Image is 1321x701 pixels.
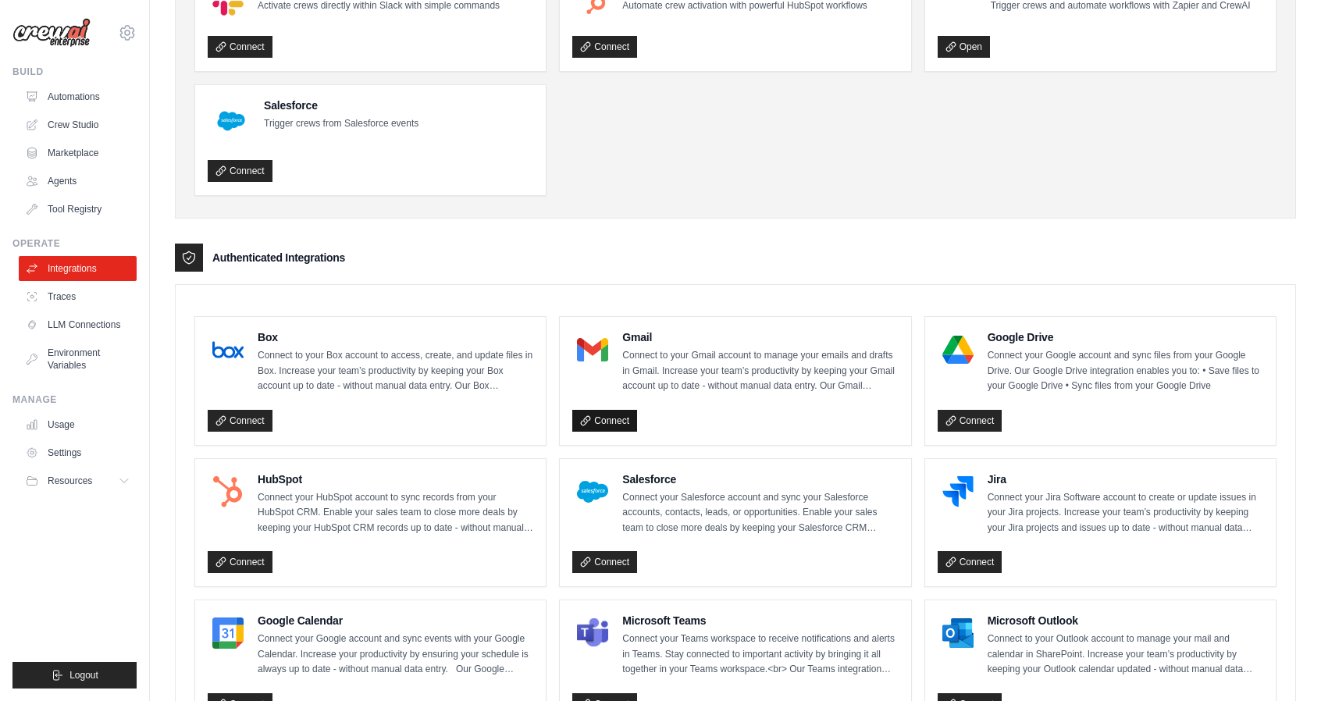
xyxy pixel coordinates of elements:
[258,490,533,536] p: Connect your HubSpot account to sync records from your HubSpot CRM. Enable your sales team to clo...
[208,551,272,573] a: Connect
[988,490,1263,536] p: Connect your Jira Software account to create or update issues in your Jira projects. Increase you...
[208,36,272,58] a: Connect
[577,617,608,649] img: Microsoft Teams Logo
[577,476,608,507] img: Salesforce Logo
[208,160,272,182] a: Connect
[938,36,990,58] a: Open
[572,36,637,58] a: Connect
[622,471,898,487] h4: Salesforce
[69,669,98,681] span: Logout
[258,348,533,394] p: Connect to your Box account to access, create, and update files in Box. Increase your team’s prod...
[12,66,137,78] div: Build
[12,237,137,250] div: Operate
[572,410,637,432] a: Connect
[19,312,137,337] a: LLM Connections
[19,284,137,309] a: Traces
[19,112,137,137] a: Crew Studio
[942,617,974,649] img: Microsoft Outlook Logo
[19,440,137,465] a: Settings
[264,116,418,132] p: Trigger crews from Salesforce events
[19,84,137,109] a: Automations
[988,329,1263,345] h4: Google Drive
[19,340,137,378] a: Environment Variables
[48,475,92,487] span: Resources
[622,490,898,536] p: Connect your Salesforce account and sync your Salesforce accounts, contacts, leads, or opportunit...
[212,102,250,140] img: Salesforce Logo
[942,334,974,365] img: Google Drive Logo
[622,613,898,628] h4: Microsoft Teams
[208,410,272,432] a: Connect
[258,329,533,345] h4: Box
[988,471,1263,487] h4: Jira
[622,632,898,678] p: Connect your Teams workspace to receive notifications and alerts in Teams. Stay connected to impo...
[212,617,244,649] img: Google Calendar Logo
[942,476,974,507] img: Jira Logo
[938,551,1002,573] a: Connect
[988,348,1263,394] p: Connect your Google account and sync files from your Google Drive. Our Google Drive integration e...
[212,250,345,265] h3: Authenticated Integrations
[12,18,91,48] img: Logo
[577,334,608,365] img: Gmail Logo
[938,410,1002,432] a: Connect
[258,471,533,487] h4: HubSpot
[622,329,898,345] h4: Gmail
[19,412,137,437] a: Usage
[264,98,418,113] h4: Salesforce
[19,256,137,281] a: Integrations
[19,468,137,493] button: Resources
[19,197,137,222] a: Tool Registry
[212,476,244,507] img: HubSpot Logo
[12,393,137,406] div: Manage
[988,613,1263,628] h4: Microsoft Outlook
[12,662,137,689] button: Logout
[622,348,898,394] p: Connect to your Gmail account to manage your emails and drafts in Gmail. Increase your team’s pro...
[212,334,244,365] img: Box Logo
[572,551,637,573] a: Connect
[988,632,1263,678] p: Connect to your Outlook account to manage your mail and calendar in SharePoint. Increase your tea...
[258,613,533,628] h4: Google Calendar
[258,632,533,678] p: Connect your Google account and sync events with your Google Calendar. Increase your productivity...
[19,169,137,194] a: Agents
[19,141,137,165] a: Marketplace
